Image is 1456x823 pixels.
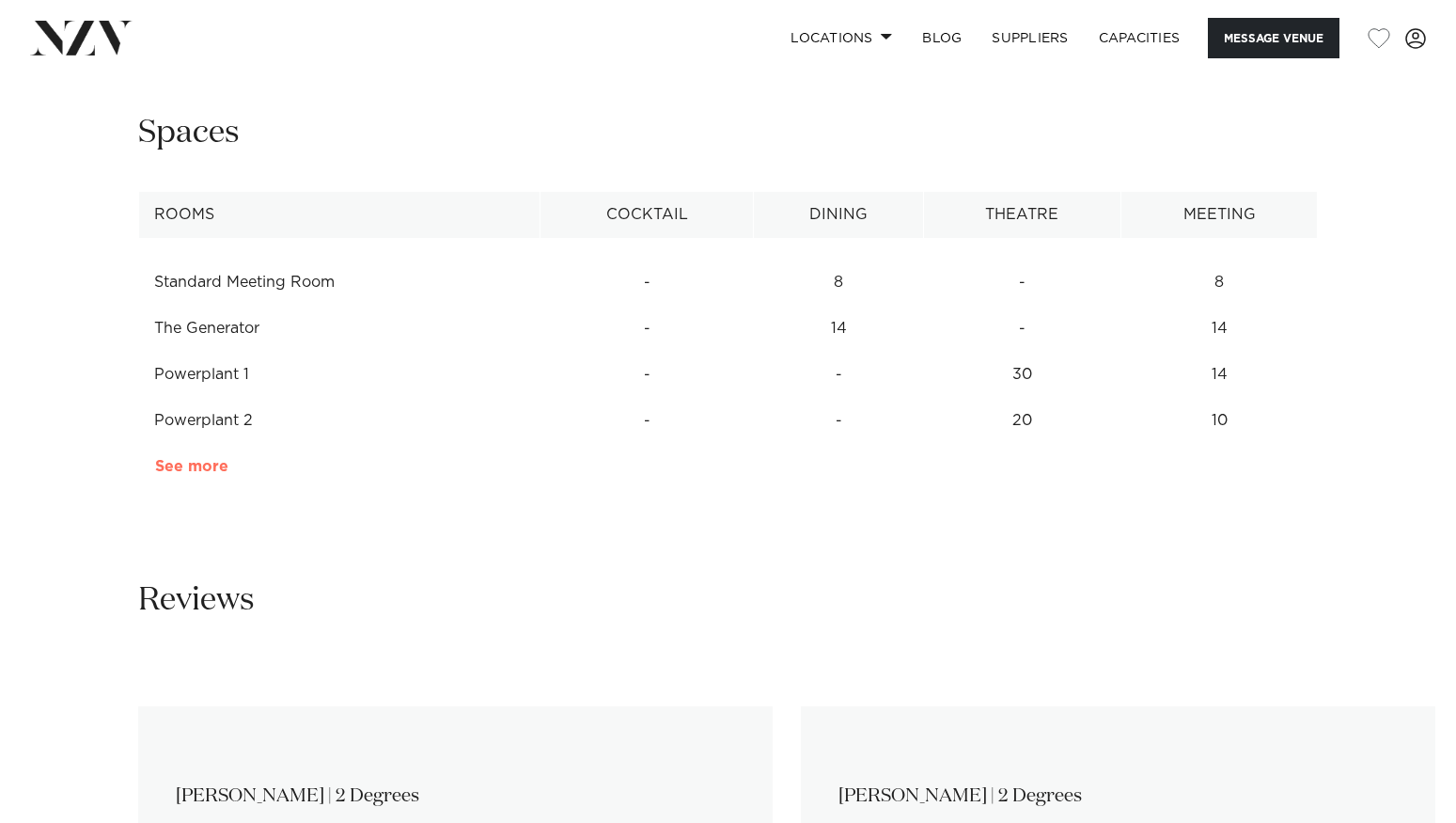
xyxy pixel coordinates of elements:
td: - [540,398,754,444]
td: - [923,260,1121,306]
th: Cocktail [540,192,754,238]
a: BLOG [907,18,977,58]
td: Standard Meeting Room [139,260,540,306]
td: 14 [1121,352,1318,398]
h2: Spaces [138,112,240,154]
td: 20 [923,398,1121,444]
td: 10 [1121,398,1318,444]
td: 14 [754,306,923,352]
td: 8 [1121,260,1318,306]
h2: Reviews [138,579,255,622]
th: Theatre [923,192,1121,238]
img: nzv-logo.png [30,21,133,55]
td: - [754,398,923,444]
td: The Generator [139,306,540,352]
td: 30 [923,352,1121,398]
td: - [540,260,754,306]
th: Dining [754,192,923,238]
td: 14 [1121,306,1318,352]
td: 8 [754,260,923,306]
td: - [923,306,1121,352]
td: - [754,352,923,398]
a: Locations [775,18,907,58]
a: Capacities [1084,18,1196,58]
td: Powerplant 1 [139,352,540,398]
td: - [540,306,754,352]
td: - [540,352,754,398]
a: SUPPLIERS [977,18,1083,58]
cite: [PERSON_NAME] | 2 Degrees [838,782,1398,810]
td: Powerplant 2 [139,398,540,444]
button: Message Venue [1208,18,1339,58]
cite: [PERSON_NAME] | 2 Degrees [176,782,735,810]
th: Rooms [139,192,540,238]
th: Meeting [1121,192,1318,238]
